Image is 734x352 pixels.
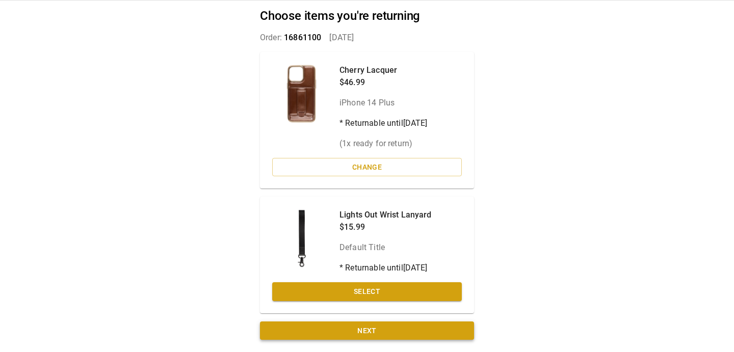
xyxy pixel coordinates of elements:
[260,9,474,23] h2: Choose items you're returning
[339,209,432,221] p: Lights Out Wrist Lanyard
[260,32,474,44] p: Order: [DATE]
[339,138,428,150] p: ( 1 x ready for return)
[272,282,462,301] button: Select
[339,64,428,76] p: Cherry Lacquer
[339,76,428,89] p: $46.99
[339,221,432,233] p: $15.99
[260,321,474,340] button: Next
[339,241,432,254] p: Default Title
[284,33,321,42] span: 16861100
[339,117,428,129] p: * Returnable until [DATE]
[339,97,428,109] p: iPhone 14 Plus
[272,158,462,177] button: Change
[339,262,432,274] p: * Returnable until [DATE]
